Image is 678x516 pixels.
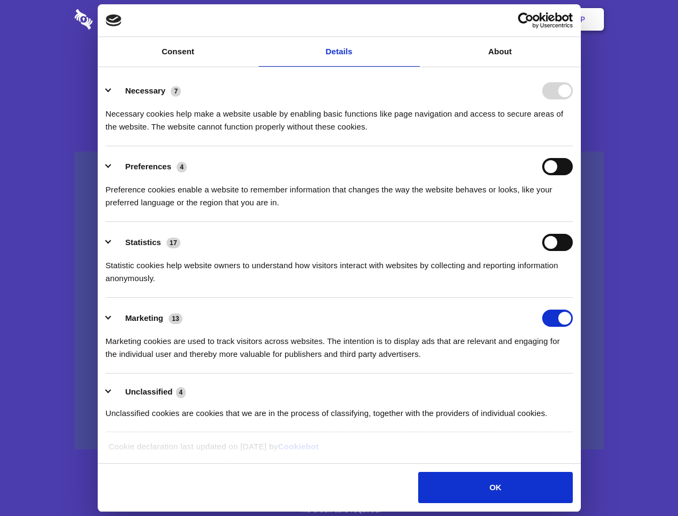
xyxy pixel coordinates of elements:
a: About [420,37,581,67]
h4: Auto-redaction of sensitive data, encrypted data sharing and self-destructing private chats. Shar... [75,98,604,133]
a: Login [487,3,534,36]
a: Consent [98,37,259,67]
button: Preferences (4) [106,158,194,175]
a: Pricing [315,3,362,36]
div: Necessary cookies help make a website usable by enabling basic functions like page navigation and... [106,99,573,133]
button: Necessary (7) [106,82,188,99]
img: logo [106,15,122,26]
span: 4 [177,162,187,173]
div: Preference cookies enable a website to remember information that changes the way the website beha... [106,175,573,209]
button: Marketing (13) [106,310,189,327]
div: Unclassified cookies are cookies that we are in the process of classifying, together with the pro... [106,399,573,420]
img: logo-wordmark-white-trans-d4663122ce5f474addd5e946df7df03e33cb6a1c49d2221995e7729f52c070b2.svg [75,9,166,30]
button: OK [418,472,572,503]
a: Contact [435,3,485,36]
span: 7 [171,86,181,97]
label: Preferences [125,162,171,171]
button: Statistics (17) [106,234,187,251]
label: Statistics [125,238,161,247]
div: Statistic cookies help website owners to understand how visitors interact with websites by collec... [106,251,573,285]
iframe: Drift Widget Chat Controller [624,462,665,503]
label: Marketing [125,313,163,322]
a: Wistia video thumbnail [75,152,604,450]
div: Marketing cookies are used to track visitors across websites. The intention is to display ads tha... [106,327,573,361]
div: Cookie declaration last updated on [DATE] by [100,440,578,461]
span: 17 [166,238,180,248]
span: 13 [169,313,183,324]
button: Unclassified (4) [106,385,193,399]
a: Details [259,37,420,67]
h1: Eliminate Slack Data Loss. [75,48,604,87]
a: Usercentrics Cookiebot - opens in a new window [479,12,573,28]
span: 4 [176,387,186,398]
label: Necessary [125,86,165,95]
a: Cookiebot [278,442,319,451]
